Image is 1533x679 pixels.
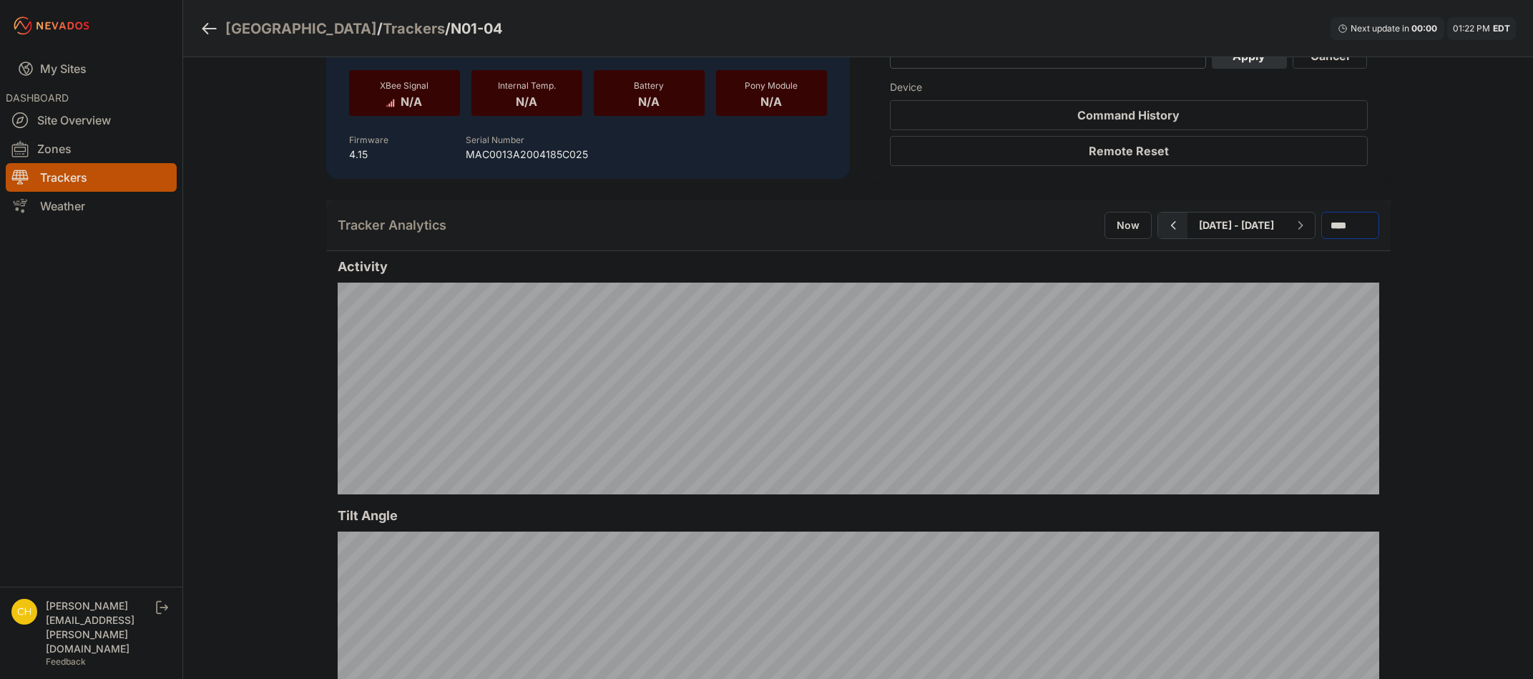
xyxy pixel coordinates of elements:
a: My Sites [6,52,177,86]
div: 00 : 00 [1411,23,1437,34]
div: [PERSON_NAME][EMAIL_ADDRESS][PERSON_NAME][DOMAIN_NAME] [46,599,153,656]
span: Battery [634,80,664,91]
span: N/A [401,92,422,109]
a: Trackers [383,19,445,39]
h2: Tilt Angle [338,506,1379,526]
p: 4.15 [349,147,388,162]
span: N/A [638,92,660,109]
a: Trackers [6,163,177,192]
a: Zones [6,135,177,163]
label: Firmware [349,135,388,145]
span: Next update in [1351,23,1409,34]
a: [GEOGRAPHIC_DATA] [225,19,377,39]
h3: N01-04 [451,19,503,39]
a: Site Overview [6,106,177,135]
button: Now [1105,212,1152,239]
h2: Tracker Analytics [338,215,446,235]
a: Feedback [46,656,86,667]
h2: Activity [338,257,1379,277]
span: N/A [516,92,537,109]
button: Command History [890,100,1368,130]
span: 01:22 PM [1453,23,1490,34]
button: Remote Reset [890,136,1368,166]
span: Pony Module [745,80,798,91]
span: / [377,19,383,39]
img: Nevados [11,14,92,37]
span: / [445,19,451,39]
span: Internal Temp. [498,80,556,91]
nav: Breadcrumb [200,10,503,47]
span: EDT [1493,23,1510,34]
span: XBee Signal [380,80,428,91]
h3: Device [890,80,1368,94]
button: [DATE] - [DATE] [1187,213,1285,238]
label: Serial Number [466,135,524,145]
a: Weather [6,192,177,220]
span: DASHBOARD [6,92,69,104]
p: MAC0013A2004185C025 [466,147,588,162]
span: N/A [760,92,782,109]
img: chris.young@nevados.solar [11,599,37,625]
